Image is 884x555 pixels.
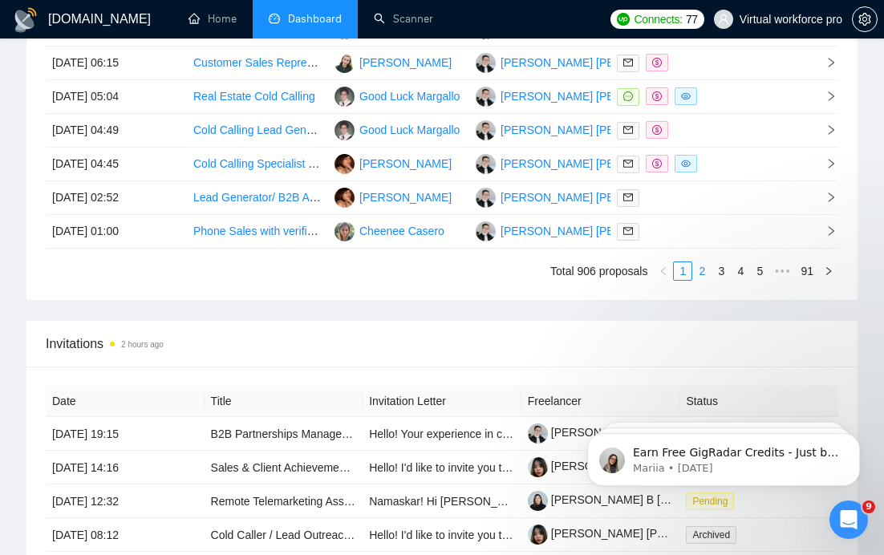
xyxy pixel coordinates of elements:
span: mail [623,226,633,236]
td: [DATE] 05:04 [46,80,187,114]
a: Phone Sales with verified leads for a non-profit group [193,225,457,237]
a: LB[PERSON_NAME] [PERSON_NAME] [476,123,688,136]
th: Freelancer [521,386,680,417]
div: [PERSON_NAME] [359,54,452,71]
span: message [623,91,633,101]
a: GLGood Luck Margallo [335,89,460,102]
a: LB[PERSON_NAME] [PERSON_NAME] [476,224,688,237]
span: eye [681,91,691,101]
span: right [824,266,833,276]
span: Invitations [46,334,838,354]
img: LB [476,120,496,140]
span: 9 [862,500,875,513]
div: [PERSON_NAME] [PERSON_NAME] [501,87,688,105]
th: Invitation Letter [363,386,521,417]
span: eye [681,159,691,168]
a: Real Estate Cold Calling [193,90,315,103]
span: right [813,91,837,102]
img: YB [335,53,355,73]
th: Date [46,386,205,417]
li: 5 [750,261,769,281]
img: SF [335,188,355,208]
td: Customer Sales Representative for B2B and B2B2C Programs [187,47,328,80]
span: dollar [652,159,662,168]
img: c1AyKq6JICviXaEpkmdqJS9d0fu8cPtAjDADDsaqrL33dmlxerbgAEFrRdAYEnyeyq [528,423,548,444]
span: right [813,225,837,237]
td: [DATE] 01:00 [46,215,187,249]
a: SF[PERSON_NAME] [335,156,452,169]
a: YB[PERSON_NAME] [335,55,452,68]
li: 3 [712,261,731,281]
a: 4 [732,262,749,280]
li: 91 [795,261,819,281]
button: right [819,261,838,281]
li: Next 5 Pages [769,261,795,281]
a: [PERSON_NAME] [PERSON_NAME] Baldelovar [528,460,795,472]
a: 3 [712,262,730,280]
div: [PERSON_NAME] [PERSON_NAME] [501,121,688,139]
img: GL [335,87,355,107]
img: logo [13,7,39,33]
a: homeHome [189,12,237,26]
span: mail [623,125,633,135]
span: user [718,14,729,25]
a: SF[PERSON_NAME] [335,190,452,203]
a: Sales & Client Achievement Specialist [211,461,400,474]
span: mail [623,58,633,67]
a: LB[PERSON_NAME] [PERSON_NAME] [476,190,688,203]
a: Remote Telemarketing Associate [211,495,375,508]
span: dollar [652,125,662,135]
a: LB[PERSON_NAME] [PERSON_NAME] [476,89,688,102]
td: [DATE] 06:15 [46,47,187,80]
img: LB [476,53,496,73]
li: 4 [731,261,750,281]
div: Good Luck Margallo [359,121,460,139]
span: mail [623,192,633,202]
a: LB[PERSON_NAME] [PERSON_NAME] [476,55,688,68]
div: [PERSON_NAME] [PERSON_NAME] [501,188,688,206]
a: [PERSON_NAME] [PERSON_NAME] Baldelovar [528,527,795,540]
a: [PERSON_NAME] [PERSON_NAME] [528,426,739,439]
a: 91 [796,262,818,280]
img: LB [476,188,496,208]
img: LB [476,154,496,174]
td: Sales & Client Achievement Specialist [205,451,363,484]
a: GLGood Luck Margallo [335,123,460,136]
a: [PERSON_NAME] B [PERSON_NAME] [528,493,749,506]
td: Remote Telemarketing Associate [205,484,363,518]
div: [PERSON_NAME] [359,188,452,206]
li: Previous Page [654,261,673,281]
td: [DATE] 04:49 [46,114,187,148]
td: [DATE] 08:12 [46,518,205,552]
div: [PERSON_NAME] [359,155,452,172]
span: right [813,192,837,203]
img: c1ksmbWccP7Ft0ja9gPZx79HyjWLN4mwFa7Fe5OcoMxAo_zGQJiVMvR-ubpl2dxKTl [528,491,548,511]
td: Lead Generator/ B2B Appointment Setting [187,181,328,215]
img: CC [335,221,355,241]
a: Cold Calling Lead Generation Specialist [193,124,391,136]
span: Connects: [635,10,683,28]
a: Archived [686,528,743,541]
span: right [813,57,837,68]
td: B2B Partnerships Manager — Help Us Bring Feminine Empowerment to Leading Organizations [205,417,363,451]
div: Cheenee Casero [359,222,444,240]
a: Customer Sales Representative for B2B and B2B2C Programs [193,56,505,69]
th: Title [205,386,363,417]
span: right [813,158,837,169]
td: [DATE] 02:52 [46,181,187,215]
div: [PERSON_NAME] [PERSON_NAME] [501,222,688,240]
img: upwork-logo.png [617,13,630,26]
span: mail [623,159,633,168]
td: [DATE] 19:15 [46,417,205,451]
span: dollar [652,91,662,101]
span: ••• [769,261,795,281]
li: 1 [673,261,692,281]
a: Lead Generator/ B2B Appointment Setting [193,191,403,204]
span: right [813,124,837,136]
a: searchScanner [374,12,433,26]
span: Dashboard [288,12,342,26]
